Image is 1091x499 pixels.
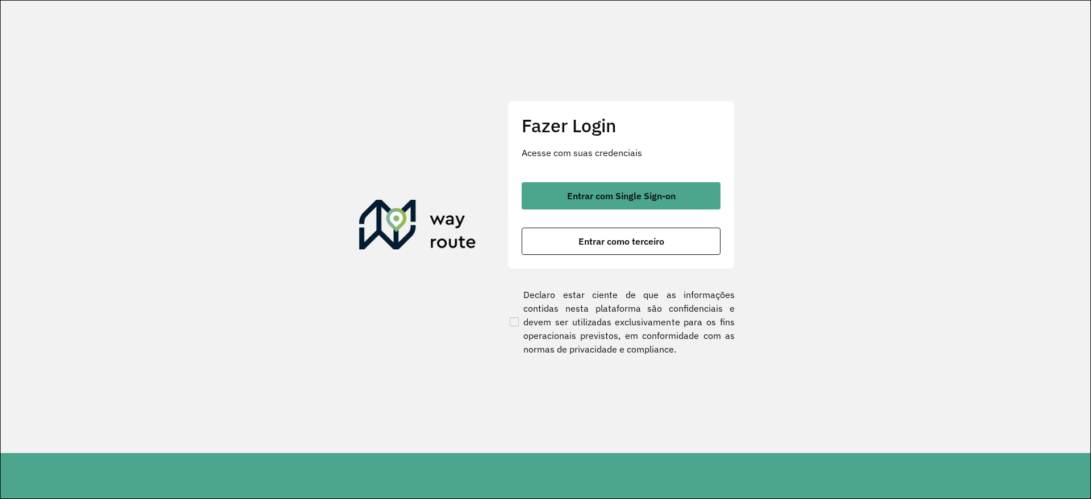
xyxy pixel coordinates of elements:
p: Acesse com suas credenciais [522,146,721,160]
label: Declaro estar ciente de que as informações contidas nesta plataforma são confidenciais e devem se... [507,288,735,356]
button: button [522,228,721,255]
span: Entrar com Single Sign-on [567,191,676,200]
button: button [522,182,721,209]
img: Roteirizador AmbevTech [359,200,476,254]
h2: Fazer Login [522,115,721,136]
span: Entrar como terceiro [578,237,664,246]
